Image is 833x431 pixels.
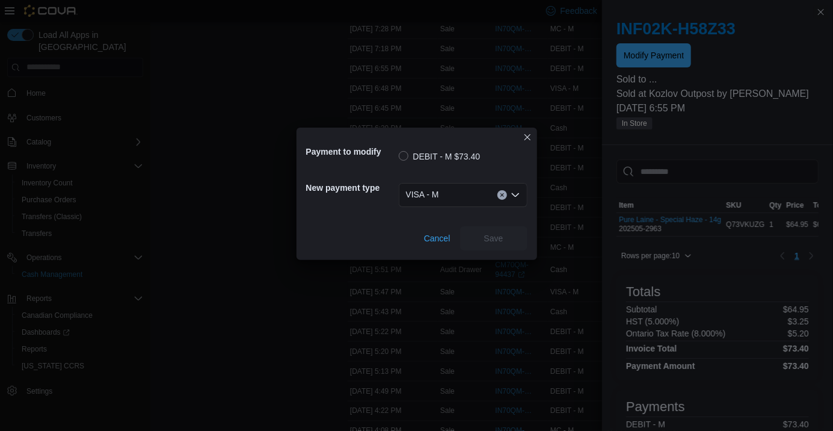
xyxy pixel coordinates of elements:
[484,232,503,244] span: Save
[406,187,439,202] span: VISA - M
[520,130,535,144] button: Closes this modal window
[511,190,520,200] button: Open list of options
[497,190,507,200] button: Clear input
[306,140,396,164] h5: Payment to modify
[419,226,455,250] button: Cancel
[306,176,396,200] h5: New payment type
[460,226,527,250] button: Save
[444,188,445,202] input: Accessible screen reader label
[424,232,450,244] span: Cancel
[399,149,481,164] label: DEBIT - M $73.40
